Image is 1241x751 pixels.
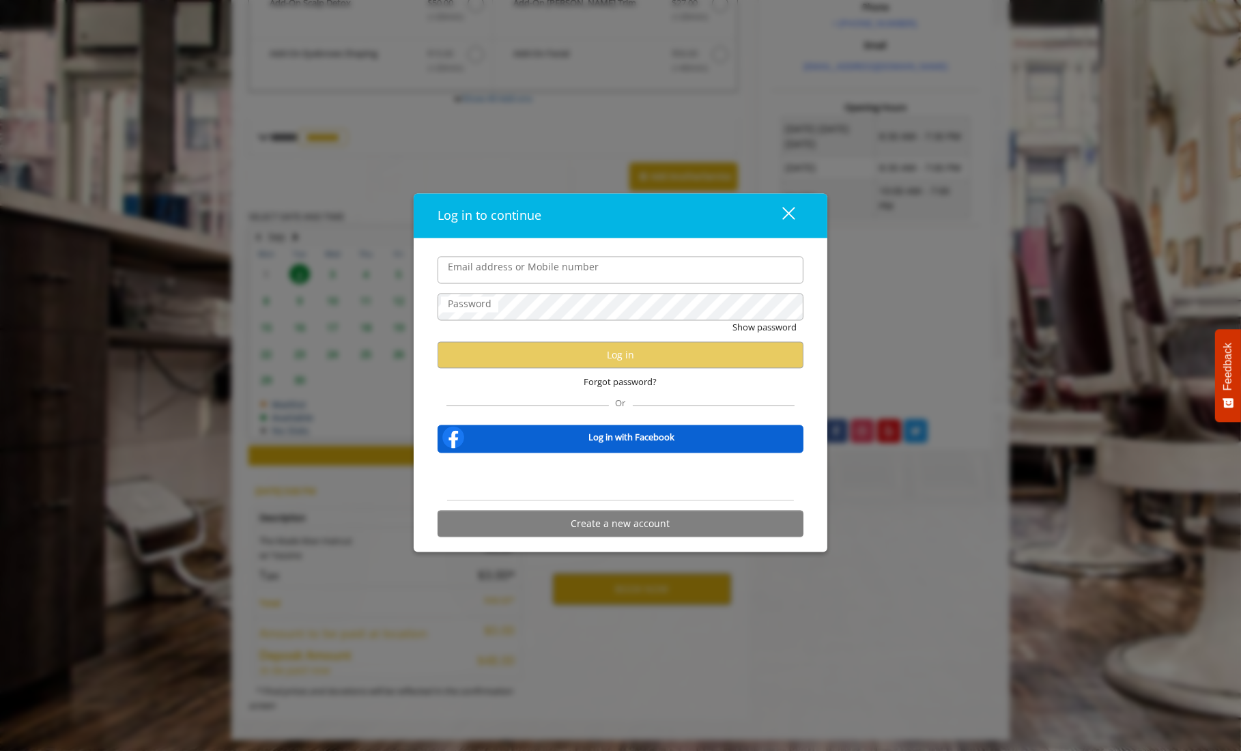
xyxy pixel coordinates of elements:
span: Feedback [1222,343,1234,391]
iframe: Sign in with Google Button [539,462,702,492]
button: close dialog [757,202,803,230]
label: Email address or Mobile number [441,260,605,275]
input: Email address or Mobile number [438,257,803,284]
b: Log in with Facebook [588,430,674,444]
button: Log in [438,342,803,369]
span: Log in to continue [438,208,541,224]
div: close dialog [767,206,794,226]
img: facebook-logo [440,424,467,451]
label: Password [441,297,498,312]
button: Create a new account [438,511,803,537]
span: Or [609,397,633,410]
button: Feedback - Show survey [1215,329,1241,422]
button: Show password [732,321,797,335]
span: Forgot password? [584,375,657,390]
input: Password [438,294,803,321]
